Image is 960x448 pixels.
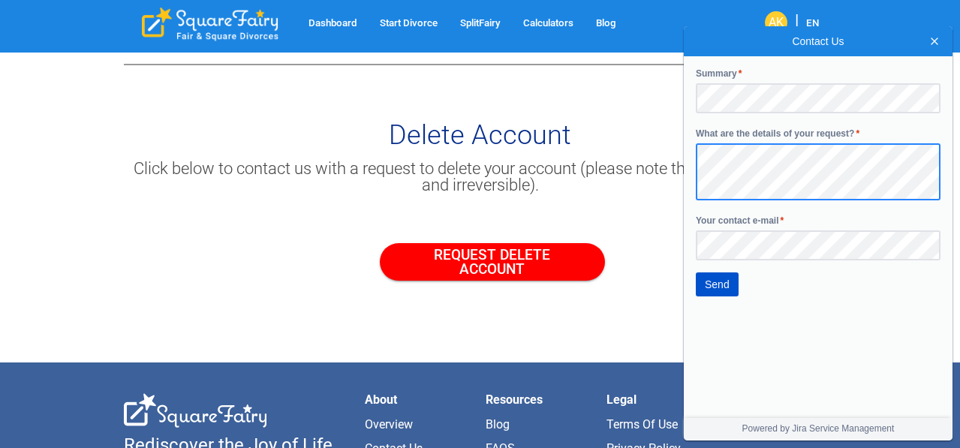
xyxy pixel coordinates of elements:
a: Dashboard [297,15,369,32]
li: About [365,393,474,407]
div: Delete Account [124,122,837,149]
li: Resources [486,393,594,407]
a: Overview [365,417,413,431]
div: AK [765,11,787,34]
a: Start Divorce [369,15,449,32]
div: SquareFairy Logo [142,8,278,41]
li: Legal [606,393,715,407]
div: EN [806,14,819,32]
iframe: JSD widget [682,26,960,448]
a: Blog [585,15,627,32]
button: REQUEST DELETE ACCOUNT [380,243,605,281]
a: Blog [486,417,510,431]
div: Click below to contact us with a request to delete your account (please note that this is permane... [124,161,837,194]
a: Terms of Use [606,417,678,431]
a: Calculators [512,15,585,32]
span: | [787,11,806,30]
a: SplitFairy [449,15,512,32]
div: SquareFairy White Logo [124,393,266,428]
